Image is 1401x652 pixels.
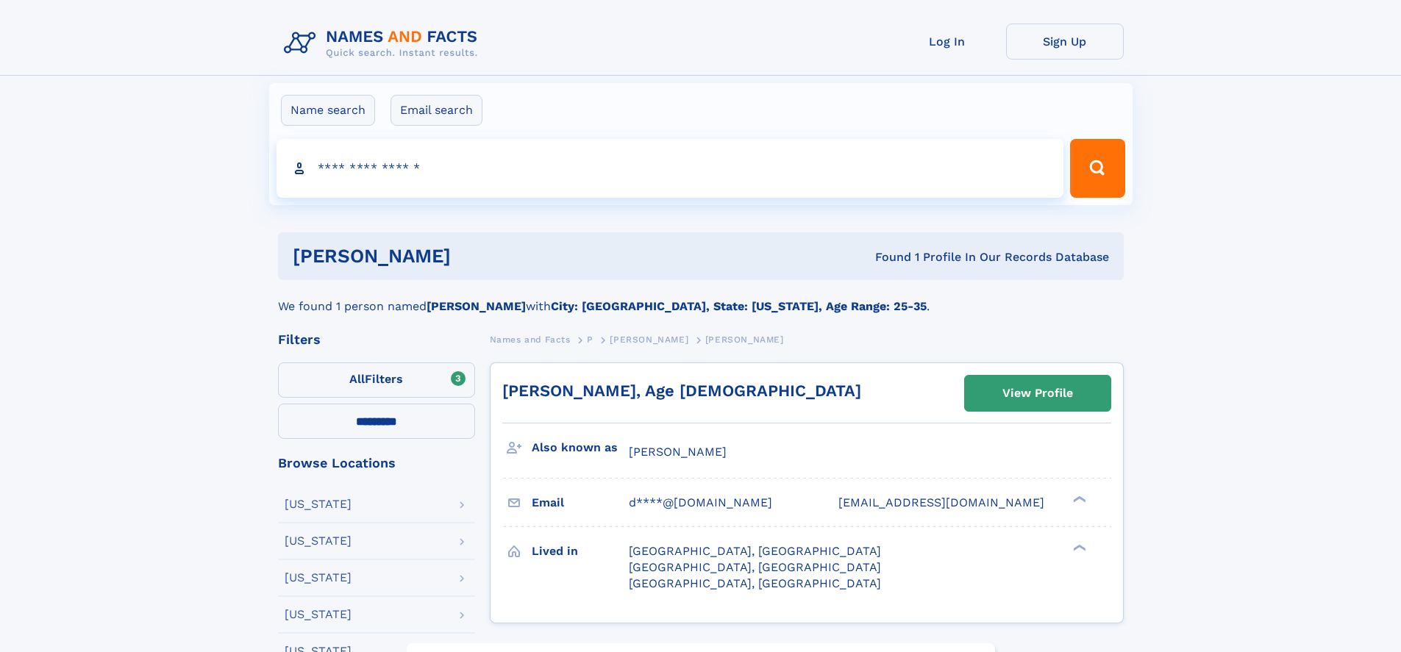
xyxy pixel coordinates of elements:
[349,372,365,386] span: All
[293,247,663,265] h1: [PERSON_NAME]
[278,362,475,398] label: Filters
[629,560,881,574] span: [GEOGRAPHIC_DATA], [GEOGRAPHIC_DATA]
[277,139,1064,198] input: search input
[285,609,352,620] div: [US_STATE]
[705,334,784,345] span: [PERSON_NAME]
[281,95,375,126] label: Name search
[278,333,475,346] div: Filters
[427,299,526,313] b: [PERSON_NAME]
[587,334,593,345] span: P
[278,456,475,470] div: Browse Locations
[502,381,861,400] a: [PERSON_NAME], Age [DEMOGRAPHIC_DATA]
[610,334,688,345] span: [PERSON_NAME]
[629,544,881,558] span: [GEOGRAPHIC_DATA], [GEOGRAPHIC_DATA]
[1006,24,1124,60] a: Sign Up
[278,24,490,63] img: Logo Names and Facts
[490,330,571,348] a: Names and Facts
[888,24,1006,60] a: Log In
[551,299,927,313] b: City: [GEOGRAPHIC_DATA], State: [US_STATE], Age Range: 25-35
[1069,495,1087,504] div: ❯
[285,572,352,584] div: [US_STATE]
[663,249,1109,265] div: Found 1 Profile In Our Records Database
[629,445,727,459] span: [PERSON_NAME]
[278,280,1124,315] div: We found 1 person named with .
[532,435,629,460] h3: Also known as
[391,95,482,126] label: Email search
[1002,376,1073,410] div: View Profile
[610,330,688,348] a: [PERSON_NAME]
[587,330,593,348] a: P
[532,539,629,564] h3: Lived in
[285,498,352,510] div: [US_STATE]
[1070,139,1124,198] button: Search Button
[285,535,352,547] div: [US_STATE]
[965,376,1111,411] a: View Profile
[532,490,629,515] h3: Email
[629,576,881,590] span: [GEOGRAPHIC_DATA], [GEOGRAPHIC_DATA]
[838,495,1044,509] span: [EMAIL_ADDRESS][DOMAIN_NAME]
[1069,542,1087,552] div: ❯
